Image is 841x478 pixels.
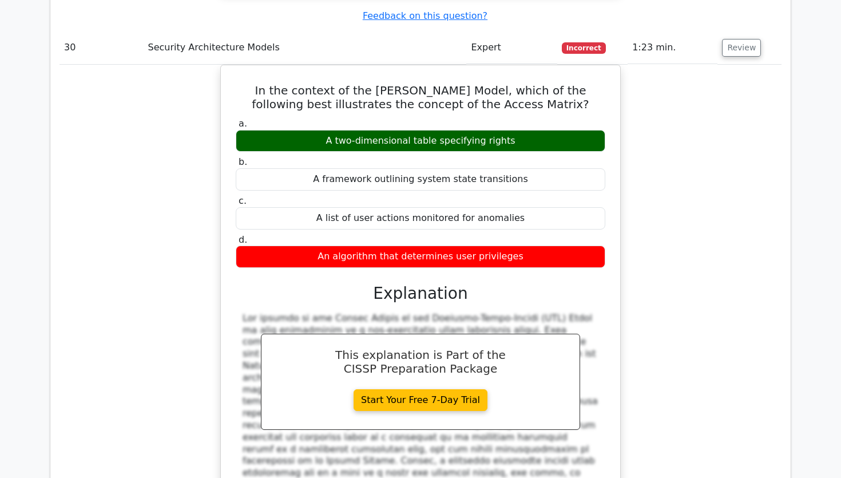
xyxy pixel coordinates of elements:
[722,39,761,57] button: Review
[628,31,717,64] td: 1:23 min.
[239,118,247,129] span: a.
[466,31,557,64] td: Expert
[243,284,598,303] h3: Explanation
[59,31,144,64] td: 30
[354,389,487,411] a: Start Your Free 7-Day Trial
[236,207,605,230] div: A list of user actions monitored for anomalies
[239,234,247,245] span: d.
[144,31,467,64] td: Security Architecture Models
[236,246,605,268] div: An algorithm that determines user privileges
[562,42,606,54] span: Incorrect
[363,10,487,21] a: Feedback on this question?
[235,84,606,111] h5: In the context of the [PERSON_NAME] Model, which of the following best illustrates the concept of...
[236,130,605,152] div: A two-dimensional table specifying rights
[239,156,247,167] span: b.
[239,195,247,206] span: c.
[236,168,605,191] div: A framework outlining system state transitions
